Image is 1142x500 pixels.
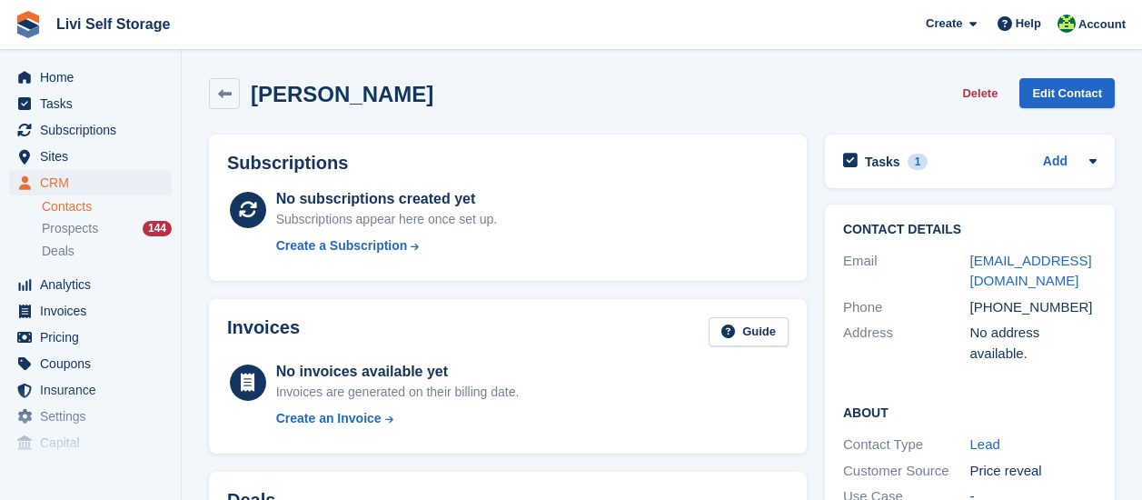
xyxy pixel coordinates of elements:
[42,220,98,237] span: Prospects
[843,435,970,455] div: Contact Type
[276,188,498,210] div: No subscriptions created yet
[843,223,1097,237] h2: Contact Details
[276,236,408,255] div: Create a Subscription
[276,210,498,229] div: Subscriptions appear here once set up.
[40,430,149,455] span: Capital
[40,351,149,376] span: Coupons
[276,409,382,428] div: Create an Invoice
[9,404,172,429] a: menu
[40,65,149,90] span: Home
[843,297,970,318] div: Phone
[276,361,520,383] div: No invoices available yet
[9,65,172,90] a: menu
[1078,15,1126,34] span: Account
[40,298,149,324] span: Invoices
[42,219,172,238] a: Prospects 144
[9,272,172,297] a: menu
[9,430,172,455] a: menu
[40,325,149,350] span: Pricing
[709,317,789,347] a: Guide
[143,221,172,236] div: 144
[276,236,498,255] a: Create a Subscription
[40,272,149,297] span: Analytics
[843,461,970,482] div: Customer Source
[865,154,900,170] h2: Tasks
[227,153,789,174] h2: Subscriptions
[9,377,172,403] a: menu
[843,323,970,364] div: Address
[926,15,962,33] span: Create
[9,170,172,195] a: menu
[9,298,172,324] a: menu
[49,9,177,39] a: Livi Self Storage
[970,436,1000,452] a: Lead
[1058,15,1076,33] img: Alex Handyside
[1043,152,1068,173] a: Add
[9,325,172,350] a: menu
[1016,15,1041,33] span: Help
[276,409,520,428] a: Create an Invoice
[970,323,1097,364] div: No address available.
[9,144,172,169] a: menu
[42,242,172,261] a: Deals
[40,91,149,116] span: Tasks
[843,403,1097,421] h2: About
[40,377,149,403] span: Insurance
[40,170,149,195] span: CRM
[970,253,1092,289] a: [EMAIL_ADDRESS][DOMAIN_NAME]
[9,351,172,376] a: menu
[970,461,1097,482] div: Price reveal
[843,251,970,292] div: Email
[227,317,300,347] h2: Invoices
[42,243,74,260] span: Deals
[42,198,172,215] a: Contacts
[9,117,172,143] a: menu
[40,117,149,143] span: Subscriptions
[40,144,149,169] span: Sites
[40,404,149,429] span: Settings
[970,297,1097,318] div: [PHONE_NUMBER]
[276,383,520,402] div: Invoices are generated on their billing date.
[9,91,172,116] a: menu
[251,82,433,106] h2: [PERSON_NAME]
[15,11,42,38] img: stora-icon-8386f47178a22dfd0bd8f6a31ec36ba5ce8667c1dd55bd0f319d3a0aa187defe.svg
[955,78,1005,108] button: Delete
[908,154,928,170] div: 1
[1019,78,1115,108] a: Edit Contact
